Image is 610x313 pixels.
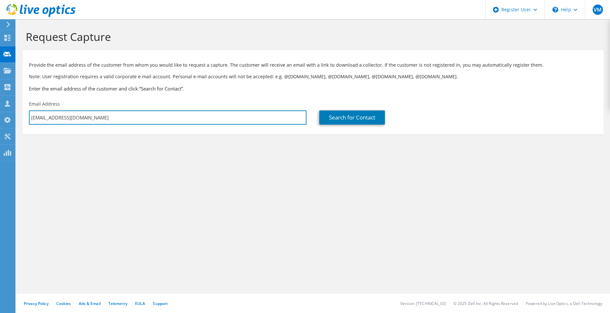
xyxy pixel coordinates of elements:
[400,301,446,306] li: Version: [TECHNICAL_ID]
[526,301,602,306] li: Powered by Live Optics, a Dell Technology
[593,5,603,15] span: VM
[135,301,145,306] a: EULA
[29,62,597,69] p: Provide the email address of the customer from whom you would like to request a capture. The cust...
[24,301,49,306] a: Privacy Policy
[29,85,597,92] h3: Enter the email address of the customer and click “Search for Contact”.
[153,301,168,306] a: Support
[319,110,385,125] a: Search for Contact
[29,101,60,107] label: Email Address
[453,301,518,306] li: © 2025 Dell Inc. All Rights Reserved
[56,301,71,306] a: Cookies
[108,301,127,306] a: Telemetry
[552,7,558,13] svg: \n
[79,301,101,306] a: Ads & Email
[26,30,597,43] h1: Request Capture
[29,73,597,80] p: Note: User registration requires a valid corporate e-mail account. Personal e-mail accounts will ...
